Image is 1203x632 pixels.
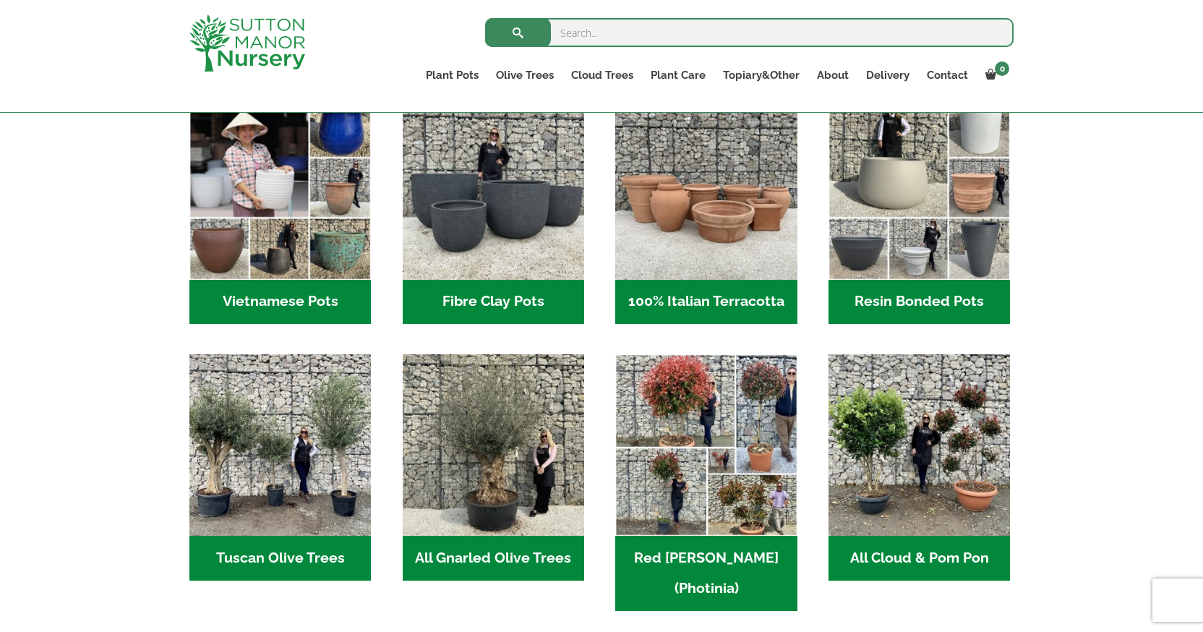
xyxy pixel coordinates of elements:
a: Cloud Trees [562,65,642,85]
h2: 100% Italian Terracotta [615,280,797,325]
a: Visit product category Fibre Clay Pots [403,98,584,324]
a: Visit product category All Cloud & Pom Pon [829,354,1010,581]
h2: Tuscan Olive Trees [189,536,371,581]
img: Home - 5833C5B7 31D0 4C3A 8E42 DB494A1738DB [403,354,584,536]
a: About [808,65,857,85]
a: Plant Pots [417,65,487,85]
a: Visit product category 100% Italian Terracotta [615,98,797,324]
a: Plant Care [642,65,714,85]
a: Contact [918,65,977,85]
img: logo [189,14,305,72]
h2: Vietnamese Pots [189,280,371,325]
img: Home - F5A23A45 75B5 4929 8FB2 454246946332 [615,354,797,536]
a: Visit product category Tuscan Olive Trees [189,354,371,581]
a: 0 [977,65,1014,85]
a: Visit product category Vietnamese Pots [189,98,371,324]
a: Delivery [857,65,918,85]
h2: Fibre Clay Pots [403,280,584,325]
img: Home - 7716AD77 15EA 4607 B135 B37375859F10 [189,354,371,536]
a: Visit product category All Gnarled Olive Trees [403,354,584,581]
a: Olive Trees [487,65,562,85]
h2: All Gnarled Olive Trees [403,536,584,581]
a: Topiary&Other [714,65,808,85]
a: Visit product category Red Robin (Photinia) [615,354,797,611]
img: Home - 1B137C32 8D99 4B1A AA2F 25D5E514E47D 1 105 c [615,98,797,279]
img: Home - A124EB98 0980 45A7 B835 C04B779F7765 [829,354,1010,536]
a: Visit product category Resin Bonded Pots [829,98,1010,324]
img: Home - 67232D1B A461 444F B0F6 BDEDC2C7E10B 1 105 c [829,98,1010,279]
h2: All Cloud & Pom Pon [829,536,1010,581]
h2: Red [PERSON_NAME] (Photinia) [615,536,797,611]
img: Home - 8194B7A3 2818 4562 B9DD 4EBD5DC21C71 1 105 c 1 [403,98,584,279]
img: Home - 6E921A5B 9E2F 4B13 AB99 4EF601C89C59 1 105 c [189,98,371,279]
input: Search... [485,18,1014,47]
span: 0 [995,61,1009,76]
h2: Resin Bonded Pots [829,280,1010,325]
